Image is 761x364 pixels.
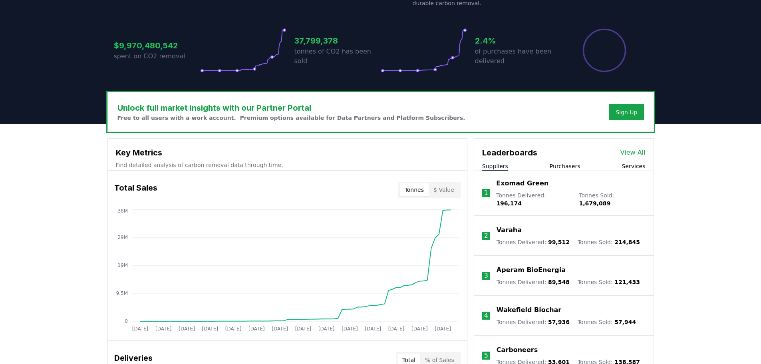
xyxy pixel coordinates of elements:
[497,278,570,286] p: Tonnes Delivered :
[295,326,311,332] tspan: [DATE]
[582,28,627,73] div: Percentage of sales delivered
[132,326,148,332] tspan: [DATE]
[116,161,459,169] p: Find detailed analysis of carbon removal data through time.
[622,162,645,170] button: Services
[117,208,128,214] tspan: 38M
[294,47,381,66] p: tonnes of CO2 has been sold
[484,311,488,320] p: 4
[117,102,465,114] h3: Unlock full market insights with our Partner Portal
[117,114,465,122] p: Free to all users with a work account. Premium options available for Data Partners and Platform S...
[579,200,610,207] span: 1,679,089
[484,271,488,280] p: 3
[550,162,580,170] button: Purchasers
[497,305,561,315] a: Wakefield Biochar
[497,265,566,275] a: Aperam BioEnergia
[620,148,646,157] a: View All
[116,147,459,159] h3: Key Metrics
[429,183,459,196] button: $ Value
[614,239,640,245] span: 214,845
[117,263,128,268] tspan: 19M
[497,225,522,235] a: Varaha
[248,326,265,332] tspan: [DATE]
[388,326,404,332] tspan: [DATE]
[475,47,561,66] p: of purchases have been delivered
[497,345,538,355] a: Carboneers
[484,188,488,198] p: 1
[496,179,548,188] a: Exomad Green
[225,326,241,332] tspan: [DATE]
[548,239,570,245] span: 99,512
[578,318,636,326] p: Tonnes Sold :
[365,326,381,332] tspan: [DATE]
[294,35,381,47] h3: 37,799,378
[114,52,200,61] p: spent on CO2 removal
[484,231,488,241] p: 2
[202,326,218,332] tspan: [DATE]
[117,235,128,240] tspan: 29M
[609,104,644,120] button: Sign Up
[578,278,640,286] p: Tonnes Sold :
[482,147,537,159] h3: Leaderboards
[497,318,570,326] p: Tonnes Delivered :
[435,326,451,332] tspan: [DATE]
[614,279,640,285] span: 121,433
[411,326,428,332] tspan: [DATE]
[482,162,508,170] button: Suppliers
[179,326,195,332] tspan: [DATE]
[496,200,522,207] span: 196,174
[318,326,334,332] tspan: [DATE]
[475,35,561,47] h3: 2.4%
[496,191,571,207] p: Tonnes Delivered :
[116,290,127,296] tspan: 9.5M
[342,326,358,332] tspan: [DATE]
[155,326,171,332] tspan: [DATE]
[484,351,488,360] p: 5
[400,183,429,196] button: Tonnes
[548,319,570,325] span: 57,936
[497,238,570,246] p: Tonnes Delivered :
[114,182,157,198] h3: Total Sales
[114,40,200,52] h3: $9,970,480,542
[579,191,645,207] p: Tonnes Sold :
[548,279,570,285] span: 89,548
[272,326,288,332] tspan: [DATE]
[616,108,637,116] a: Sign Up
[125,318,128,324] tspan: 0
[578,238,640,246] p: Tonnes Sold :
[614,319,636,325] span: 57,944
